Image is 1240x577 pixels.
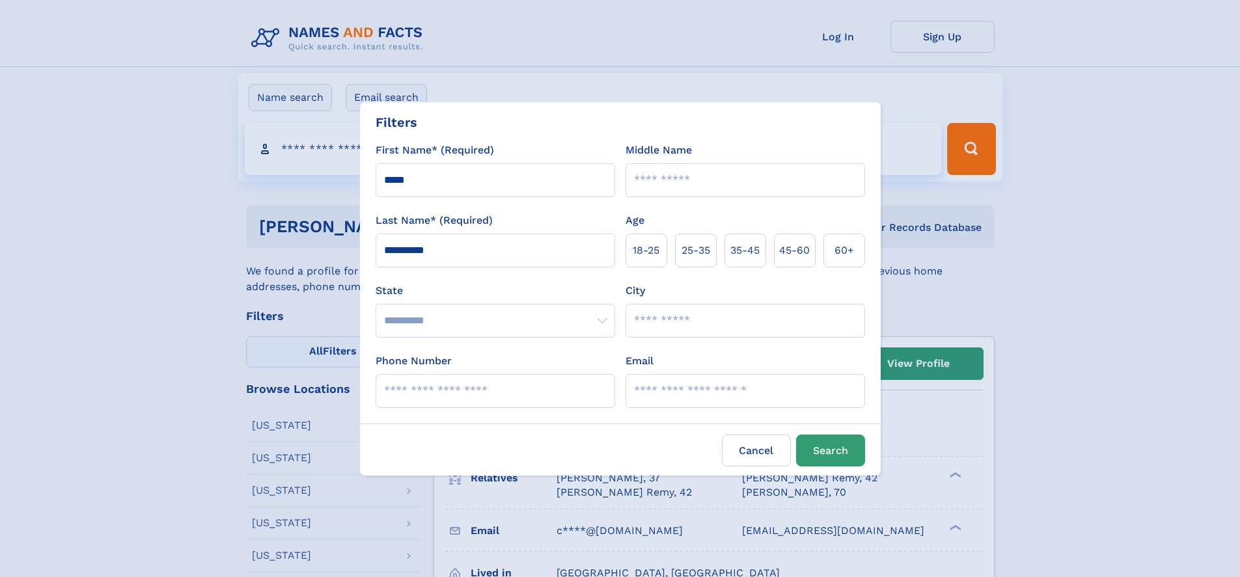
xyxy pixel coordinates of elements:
span: 35‑45 [730,243,760,258]
label: State [376,283,615,299]
label: Email [626,353,654,369]
label: Middle Name [626,142,692,158]
label: City [626,283,645,299]
label: Age [626,213,644,228]
label: Last Name* (Required) [376,213,493,228]
label: Phone Number [376,353,452,369]
span: 45‑60 [779,243,810,258]
div: Filters [376,113,417,132]
label: Cancel [722,435,791,466]
button: Search [796,435,865,466]
span: 18‑25 [633,243,659,258]
span: 60+ [834,243,854,258]
span: 25‑35 [682,243,710,258]
label: First Name* (Required) [376,142,494,158]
